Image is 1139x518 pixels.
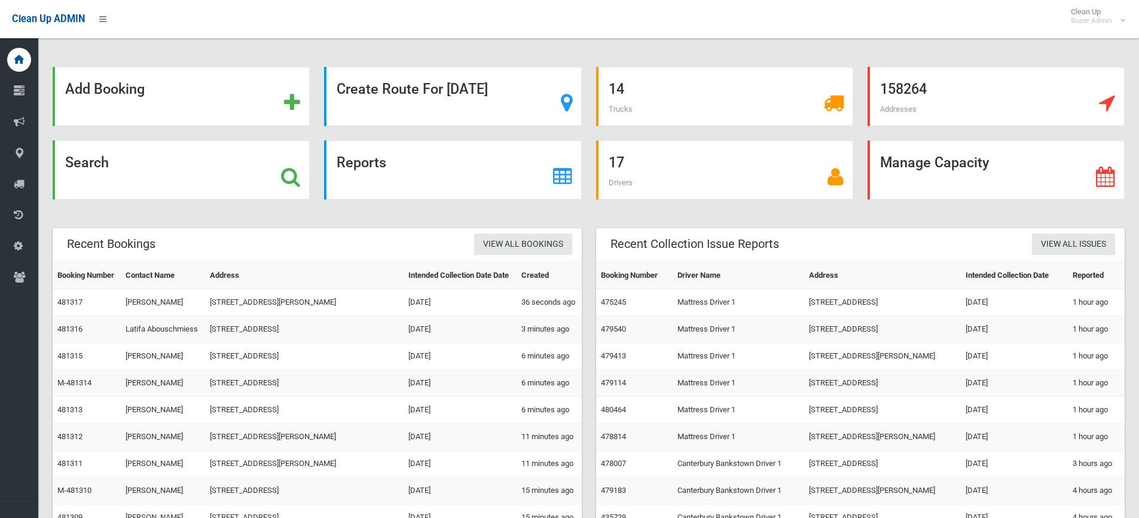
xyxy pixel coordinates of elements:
td: Canterbury Bankstown Driver 1 [673,477,804,504]
th: Intended Collection Date [961,262,1068,289]
td: [STREET_ADDRESS] [804,289,961,316]
td: [DATE] [404,477,517,504]
strong: Add Booking [65,81,145,97]
small: Super Admin [1071,16,1112,25]
a: 14 Trucks [596,67,853,126]
td: [STREET_ADDRESS] [205,343,404,370]
a: Manage Capacity [868,140,1125,200]
th: Contact Name [121,262,205,289]
td: Mattress Driver 1 [673,424,804,450]
th: Booking Number [53,262,121,289]
a: 481316 [57,324,83,333]
td: [STREET_ADDRESS] [205,477,404,504]
td: 6 minutes ago [517,397,582,424]
td: [DATE] [404,424,517,450]
td: [DATE] [961,343,1068,370]
td: 1 hour ago [1068,424,1125,450]
th: Booking Number [596,262,673,289]
td: [PERSON_NAME] [121,397,205,424]
td: Mattress Driver 1 [673,289,804,316]
a: 479183 [601,486,626,495]
td: [DATE] [961,370,1068,397]
td: [DATE] [961,289,1068,316]
td: [DATE] [404,289,517,316]
td: [STREET_ADDRESS] [205,370,404,397]
th: Created [517,262,582,289]
td: [STREET_ADDRESS][PERSON_NAME] [205,289,404,316]
td: 6 minutes ago [517,343,582,370]
td: Canterbury Bankstown Driver 1 [673,450,804,477]
td: [DATE] [961,424,1068,450]
td: 1 hour ago [1068,289,1125,316]
td: [DATE] [404,316,517,343]
a: 481312 [57,432,83,441]
td: [DATE] [404,397,517,424]
a: 480464 [601,405,626,414]
td: 1 hour ago [1068,343,1125,370]
a: 17 Drivers [596,140,853,200]
a: 481317 [57,298,83,306]
strong: Reports [337,154,386,171]
td: Mattress Driver 1 [673,316,804,343]
a: 478814 [601,432,626,441]
td: [PERSON_NAME] [121,450,205,477]
header: Recent Collection Issue Reports [596,232,793,256]
td: [STREET_ADDRESS][PERSON_NAME] [804,477,961,504]
a: M-481314 [57,378,91,387]
td: 1 hour ago [1068,397,1125,424]
a: 479114 [601,378,626,387]
strong: 14 [609,81,624,97]
td: [PERSON_NAME] [121,477,205,504]
td: [STREET_ADDRESS] [804,397,961,424]
td: [STREET_ADDRESS] [804,370,961,397]
td: 11 minutes ago [517,450,582,477]
a: Reports [324,140,581,200]
td: [STREET_ADDRESS] [205,397,404,424]
td: [DATE] [404,343,517,370]
a: View All Issues [1032,234,1115,256]
td: 15 minutes ago [517,477,582,504]
th: Reported [1068,262,1125,289]
a: 478007 [601,459,626,468]
strong: Manage Capacity [880,154,989,171]
strong: 158264 [880,81,927,97]
td: Mattress Driver 1 [673,370,804,397]
strong: Search [65,154,109,171]
strong: Create Route For [DATE] [337,81,488,97]
a: Create Route For [DATE] [324,67,581,126]
td: [STREET_ADDRESS] [804,316,961,343]
a: 479413 [601,351,626,360]
td: 3 hours ago [1068,450,1125,477]
td: [STREET_ADDRESS] [804,450,961,477]
a: Search [53,140,310,200]
td: [DATE] [404,450,517,477]
td: Latifa Abouschmiess [121,316,205,343]
td: [STREET_ADDRESS][PERSON_NAME] [205,424,404,450]
td: [DATE] [961,477,1068,504]
a: 481313 [57,405,83,414]
a: 158264 Addresses [868,67,1125,126]
td: Mattress Driver 1 [673,397,804,424]
th: Address [205,262,404,289]
th: Intended Collection Date Date [404,262,517,289]
td: [PERSON_NAME] [121,370,205,397]
span: Drivers [609,178,633,187]
th: Driver Name [673,262,804,289]
td: 36 seconds ago [517,289,582,316]
td: [STREET_ADDRESS][PERSON_NAME] [804,424,961,450]
td: [PERSON_NAME] [121,424,205,450]
a: 479540 [601,324,626,333]
td: [DATE] [961,450,1068,477]
td: 1 hour ago [1068,316,1125,343]
a: 481315 [57,351,83,360]
th: Address [804,262,961,289]
td: [DATE] [961,397,1068,424]
td: Mattress Driver 1 [673,343,804,370]
span: Clean Up ADMIN [12,13,85,24]
span: Trucks [609,105,633,114]
a: Add Booking [53,67,310,126]
td: [STREET_ADDRESS][PERSON_NAME] [205,450,404,477]
span: Clean Up [1065,7,1124,25]
td: 3 minutes ago [517,316,582,343]
td: [STREET_ADDRESS][PERSON_NAME] [804,343,961,370]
